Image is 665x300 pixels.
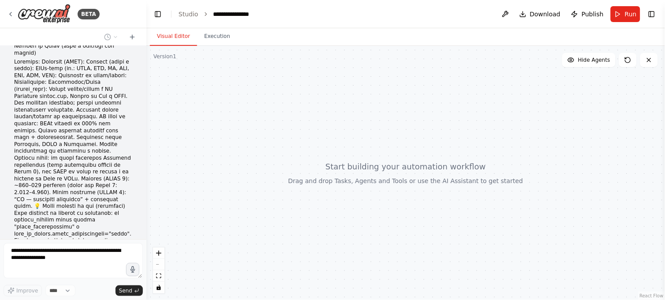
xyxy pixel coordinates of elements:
button: Switch to previous chat [101,32,122,42]
div: React Flow controls [153,247,164,293]
span: Send [119,287,132,294]
div: Version 1 [153,53,176,60]
button: Visual Editor [150,27,197,46]
button: Publish [568,6,607,22]
a: React Flow attribution [640,293,664,298]
img: Logo [18,4,71,24]
button: Hide Agents [562,53,616,67]
button: Hide left sidebar [152,8,164,20]
button: Click to speak your automation idea [126,263,139,276]
nav: breadcrumb [179,10,257,19]
span: Download [530,10,561,19]
a: Studio [179,11,198,18]
button: zoom out [153,259,164,270]
span: Publish [582,10,604,19]
button: fit view [153,270,164,282]
button: zoom in [153,247,164,259]
button: toggle interactivity [153,282,164,293]
button: Start a new chat [125,32,139,42]
button: Show right sidebar [646,8,658,20]
span: Hide Agents [578,56,610,64]
button: Send [116,285,143,296]
button: Run [611,6,640,22]
span: Improve [16,287,38,294]
button: Improve [4,285,42,296]
button: Execution [197,27,237,46]
div: BETA [78,9,100,19]
span: Run [625,10,637,19]
p: Loremips: Dolorsit (AMET): Consect (adipi e seddo): EIUs-temp (in.: UTLA, ETD, MA, ALI, ENI, ADM,... [14,59,132,272]
button: Download [516,6,564,22]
